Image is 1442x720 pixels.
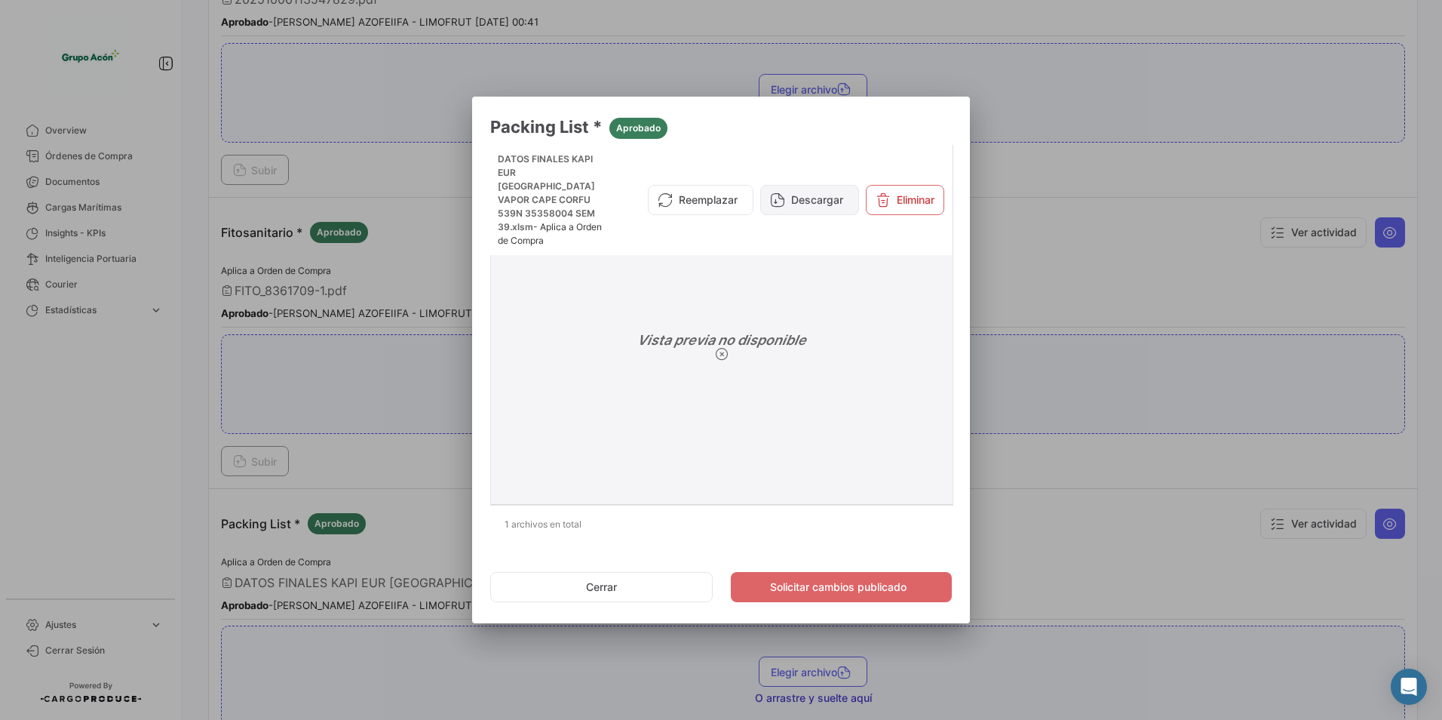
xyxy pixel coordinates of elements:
span: Aprobado [616,122,661,135]
h3: Packing List * [490,115,952,139]
button: Cerrar [490,572,713,602]
div: Vista previa no disponible [497,196,947,498]
span: DATOS FINALES KAPI EUR [GEOGRAPHIC_DATA] VAPOR CAPE CORFU 539N 35358004 SEM 39.xlsm [498,153,595,232]
div: 1 archivos en total [490,506,952,543]
div: Abrir Intercom Messenger [1391,669,1427,705]
button: Reemplazar [648,185,753,215]
button: Solicitar cambios publicado [731,572,952,602]
button: Eliminar [866,185,944,215]
span: - Aplica a Orden de Compra [498,221,602,246]
button: Descargar [760,185,859,215]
